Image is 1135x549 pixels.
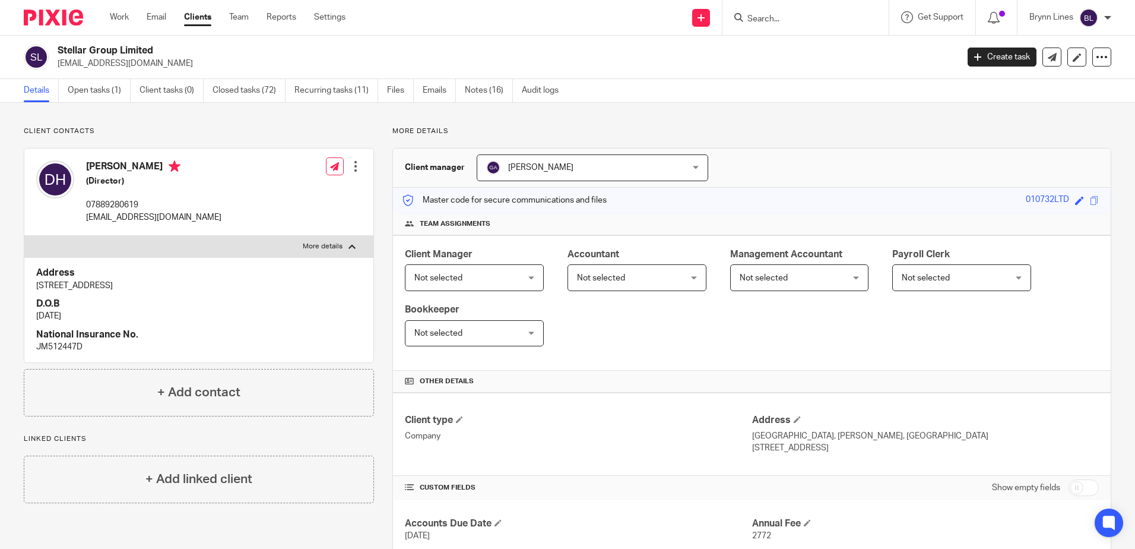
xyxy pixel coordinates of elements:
h4: National Insurance No. [36,329,362,341]
p: 07889280619 [86,199,221,211]
label: Show empty fields [992,482,1060,494]
a: Create task [968,48,1036,67]
i: Primary [169,160,180,172]
a: Reports [267,11,296,23]
img: Pixie [24,10,83,26]
h4: [PERSON_NAME] [86,160,221,175]
a: Files [387,79,414,102]
p: Client contacts [24,127,374,136]
a: Audit logs [522,79,567,102]
p: Company [405,430,752,442]
span: Not selected [414,274,462,282]
p: [EMAIL_ADDRESS][DOMAIN_NAME] [86,212,221,223]
h4: Accounts Due Date [405,518,752,530]
p: [DATE] [36,310,362,322]
h4: + Add linked client [145,470,252,488]
img: svg%3E [486,160,500,175]
h5: (Director) [86,175,221,187]
a: Email [147,11,166,23]
span: [PERSON_NAME] [508,163,573,172]
p: More details [303,242,343,251]
span: Management Accountant [730,250,842,259]
h2: Stellar Group Limited [58,45,771,57]
span: 2772 [752,532,771,540]
a: Clients [184,11,211,23]
span: Get Support [918,13,963,21]
span: Team assignments [420,219,490,229]
h4: Address [36,267,362,279]
a: Work [110,11,129,23]
p: [STREET_ADDRESS] [36,280,362,292]
span: Payroll Clerk [892,250,950,259]
span: [DATE] [405,532,430,540]
img: svg%3E [24,45,49,70]
a: Settings [314,11,345,23]
h4: Annual Fee [752,518,1099,530]
span: Client Manager [405,250,473,259]
p: Linked clients [24,434,374,444]
p: [GEOGRAPHIC_DATA], [PERSON_NAME], [GEOGRAPHIC_DATA] [752,430,1099,442]
a: Open tasks (1) [68,79,131,102]
span: Other details [420,377,474,386]
span: Not selected [740,274,788,282]
h3: Client manager [405,162,465,173]
input: Search [746,14,853,25]
a: Notes (16) [465,79,513,102]
p: [STREET_ADDRESS] [752,442,1099,454]
h4: CUSTOM FIELDS [405,483,752,493]
a: Closed tasks (72) [213,79,286,102]
h4: D.O.B [36,298,362,310]
span: Accountant [567,250,619,259]
img: svg%3E [36,160,74,198]
span: Not selected [414,329,462,337]
h4: Address [752,414,1099,427]
a: Team [229,11,249,23]
p: More details [392,127,1111,136]
h4: + Add contact [157,383,240,402]
div: 010732LTD [1026,194,1069,207]
p: Brynn Lines [1029,11,1073,23]
h4: Client type [405,414,752,427]
p: Master code for secure communications and files [402,194,607,206]
a: Recurring tasks (11) [294,79,378,102]
a: Client tasks (0) [140,79,204,102]
span: Not selected [902,274,950,282]
a: Details [24,79,59,102]
p: [EMAIL_ADDRESS][DOMAIN_NAME] [58,58,950,70]
p: JM512447D [36,341,362,353]
span: Bookkeeper [405,305,459,314]
img: svg%3E [1079,8,1098,27]
a: Emails [423,79,456,102]
span: Not selected [577,274,625,282]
